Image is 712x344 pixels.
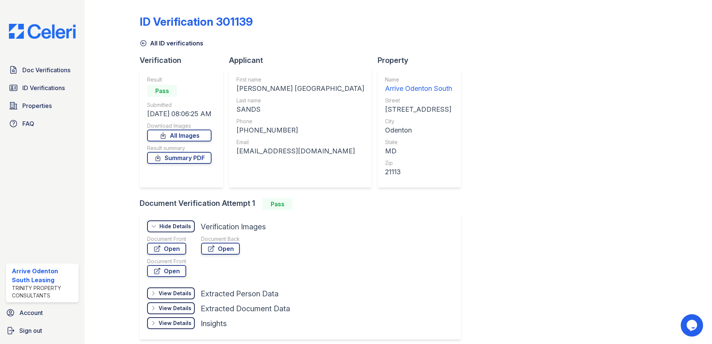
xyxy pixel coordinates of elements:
span: Properties [22,101,52,110]
div: Hide Details [159,223,191,230]
a: All Images [147,130,212,141]
a: Open [147,243,186,255]
a: Doc Verifications [6,63,79,77]
div: Zip [385,159,452,167]
div: Applicant [229,55,378,66]
a: Sign out [3,323,82,338]
div: Result summary [147,144,212,152]
div: SANDS [236,104,364,115]
div: Street [385,97,452,104]
span: Account [19,308,43,317]
span: Doc Verifications [22,66,70,74]
div: Email [236,138,364,146]
div: Document Verification Attempt 1 [140,198,467,210]
div: [PHONE_NUMBER] [236,125,364,136]
div: Extracted Document Data [201,303,290,314]
div: Insights [201,318,227,329]
div: ID Verification 301139 [140,15,253,28]
span: FAQ [22,119,34,128]
div: Document Front [147,258,186,265]
div: Result [147,76,212,83]
div: View Details [159,319,191,327]
a: Properties [6,98,79,113]
div: [STREET_ADDRESS] [385,104,452,115]
div: Pass [263,198,292,210]
a: Open [201,243,240,255]
div: Arrive Odenton South [385,83,452,94]
div: State [385,138,452,146]
div: Odenton [385,125,452,136]
img: CE_Logo_Blue-a8612792a0a2168367f1c8372b55b34899dd931a85d93a1a3d3e32e68fde9ad4.png [3,24,82,39]
div: Phone [236,118,364,125]
div: Document Front [147,235,186,243]
div: Document Back [201,235,240,243]
div: Property [378,55,467,66]
div: Trinity Property Consultants [12,284,76,299]
div: View Details [159,290,191,297]
a: Summary PDF [147,152,212,164]
a: Account [3,305,82,320]
span: Sign out [19,326,42,335]
div: City [385,118,452,125]
div: Submitted [147,101,212,109]
a: Open [147,265,186,277]
div: Arrive Odenton South Leasing [12,267,76,284]
div: Download Images [147,122,212,130]
div: Last name [236,97,364,104]
span: ID Verifications [22,83,65,92]
div: Verification [140,55,229,66]
div: Extracted Person Data [201,289,279,299]
div: [DATE] 08:06:25 AM [147,109,212,119]
a: FAQ [6,116,79,131]
div: [PERSON_NAME] [GEOGRAPHIC_DATA] [236,83,364,94]
a: Name Arrive Odenton South [385,76,452,94]
div: Pass [147,85,177,97]
a: All ID verifications [140,39,203,48]
div: [EMAIL_ADDRESS][DOMAIN_NAME] [236,146,364,156]
div: First name [236,76,364,83]
div: Name [385,76,452,83]
div: MD [385,146,452,156]
div: Verification Images [201,222,266,232]
div: 21113 [385,167,452,177]
iframe: chat widget [681,314,705,337]
a: ID Verifications [6,80,79,95]
div: View Details [159,305,191,312]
